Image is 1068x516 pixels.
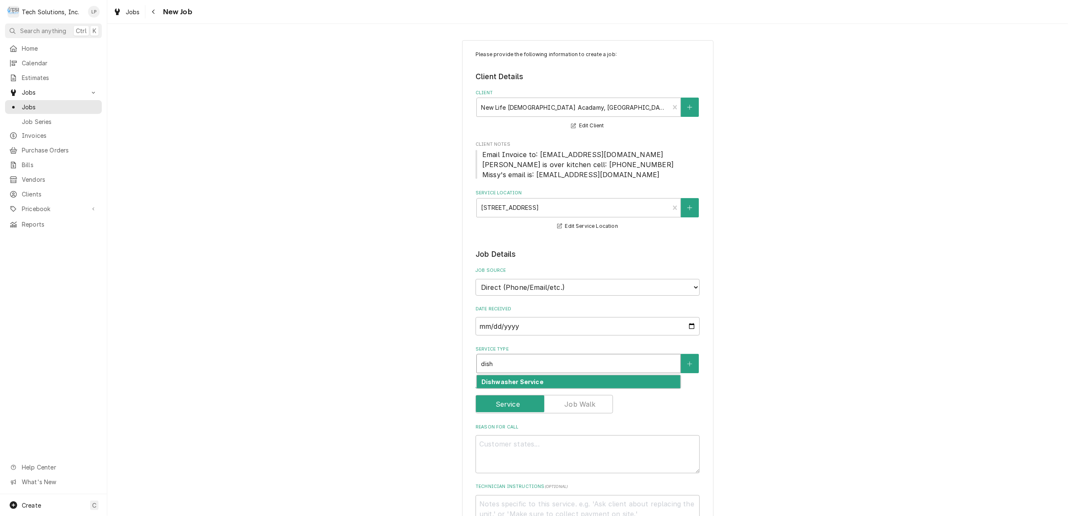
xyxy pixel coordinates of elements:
span: Estimates [22,73,98,82]
label: Job Type [476,384,700,390]
label: Service Type [476,346,700,353]
span: Jobs [126,8,140,16]
div: Date Received [476,306,700,335]
span: What's New [22,477,97,486]
span: Clients [22,190,98,199]
svg: Create New Location [687,205,692,211]
a: Jobs [110,5,143,19]
span: Home [22,44,98,53]
a: Go to Help Center [5,460,102,474]
svg: Create New Client [687,104,692,110]
a: Clients [5,187,102,201]
a: Bills [5,158,102,172]
span: Help Center [22,463,97,472]
span: Jobs [22,88,85,97]
p: Please provide the following information to create a job: [476,51,700,58]
div: Tech Solutions, Inc. [22,8,79,16]
span: K [93,26,96,35]
a: Job Series [5,115,102,129]
span: C [92,501,96,510]
span: Reports [22,220,98,229]
button: Search anythingCtrlK [5,23,102,38]
a: Go to What's New [5,475,102,489]
a: Reports [5,217,102,231]
div: Reason For Call [476,424,700,473]
span: Bills [22,160,98,169]
span: Purchase Orders [22,146,98,155]
div: Lisa Paschal's Avatar [88,6,100,18]
a: Go to Pricebook [5,202,102,216]
span: ( optional ) [545,484,568,489]
span: New Job [160,6,192,18]
label: Technician Instructions [476,483,700,490]
button: Navigate back [147,5,160,18]
legend: Job Details [476,249,700,260]
button: Edit Service Location [556,221,619,232]
span: Calendar [22,59,98,67]
div: Client [476,90,700,131]
span: Pricebook [22,204,85,213]
label: Service Location [476,190,700,196]
a: Jobs [5,100,102,114]
div: LP [88,6,100,18]
a: Vendors [5,173,102,186]
label: Job Source [476,267,700,274]
svg: Create New Service [687,361,692,367]
label: Client [476,90,700,96]
legend: Client Details [476,71,700,82]
span: Vendors [22,175,98,184]
button: Create New Location [681,198,698,217]
span: Invoices [22,131,98,140]
div: Job Source [476,267,700,295]
span: Client Notes [476,150,700,180]
button: Create New Service [681,354,698,373]
a: Estimates [5,71,102,85]
span: Search anything [20,26,66,35]
div: T [8,6,19,18]
span: Create [22,502,41,509]
input: yyyy-mm-dd [476,317,700,335]
a: Calendar [5,56,102,70]
label: Date Received [476,306,700,312]
strong: Dishwasher Service [481,378,543,385]
button: Edit Client [570,121,605,131]
div: Service Location [476,190,700,231]
span: Email Invoice to: [EMAIL_ADDRESS][DOMAIN_NAME] [PERSON_NAME] is over kitchen cell: [PHONE_NUMBER]... [482,150,674,179]
span: Ctrl [76,26,87,35]
a: Go to Jobs [5,85,102,99]
div: Tech Solutions, Inc.'s Avatar [8,6,19,18]
div: Job Type [476,384,700,413]
button: Create New Client [681,98,698,117]
a: Invoices [5,129,102,142]
span: Client Notes [476,141,700,148]
span: Jobs [22,103,98,111]
a: Home [5,41,102,55]
a: Purchase Orders [5,143,102,157]
label: Reason For Call [476,424,700,431]
div: Service Type [476,346,700,373]
span: Job Series [22,117,98,126]
div: Client Notes [476,141,700,179]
